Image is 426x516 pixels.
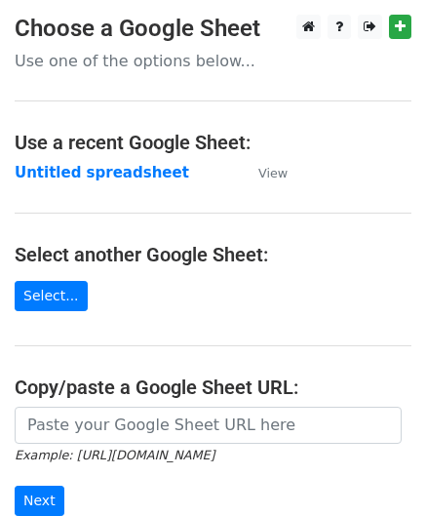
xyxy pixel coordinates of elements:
h4: Select another Google Sheet: [15,243,411,266]
h4: Copy/paste a Google Sheet URL: [15,376,411,399]
iframe: Chat Widget [329,422,426,516]
h3: Choose a Google Sheet [15,15,411,43]
input: Next [15,486,64,516]
h4: Use a recent Google Sheet: [15,131,411,154]
a: Untitled spreadsheet [15,164,189,181]
a: View [239,164,288,181]
small: Example: [URL][DOMAIN_NAME] [15,448,214,462]
p: Use one of the options below... [15,51,411,71]
small: View [258,166,288,180]
input: Paste your Google Sheet URL here [15,407,402,444]
a: Select... [15,281,88,311]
